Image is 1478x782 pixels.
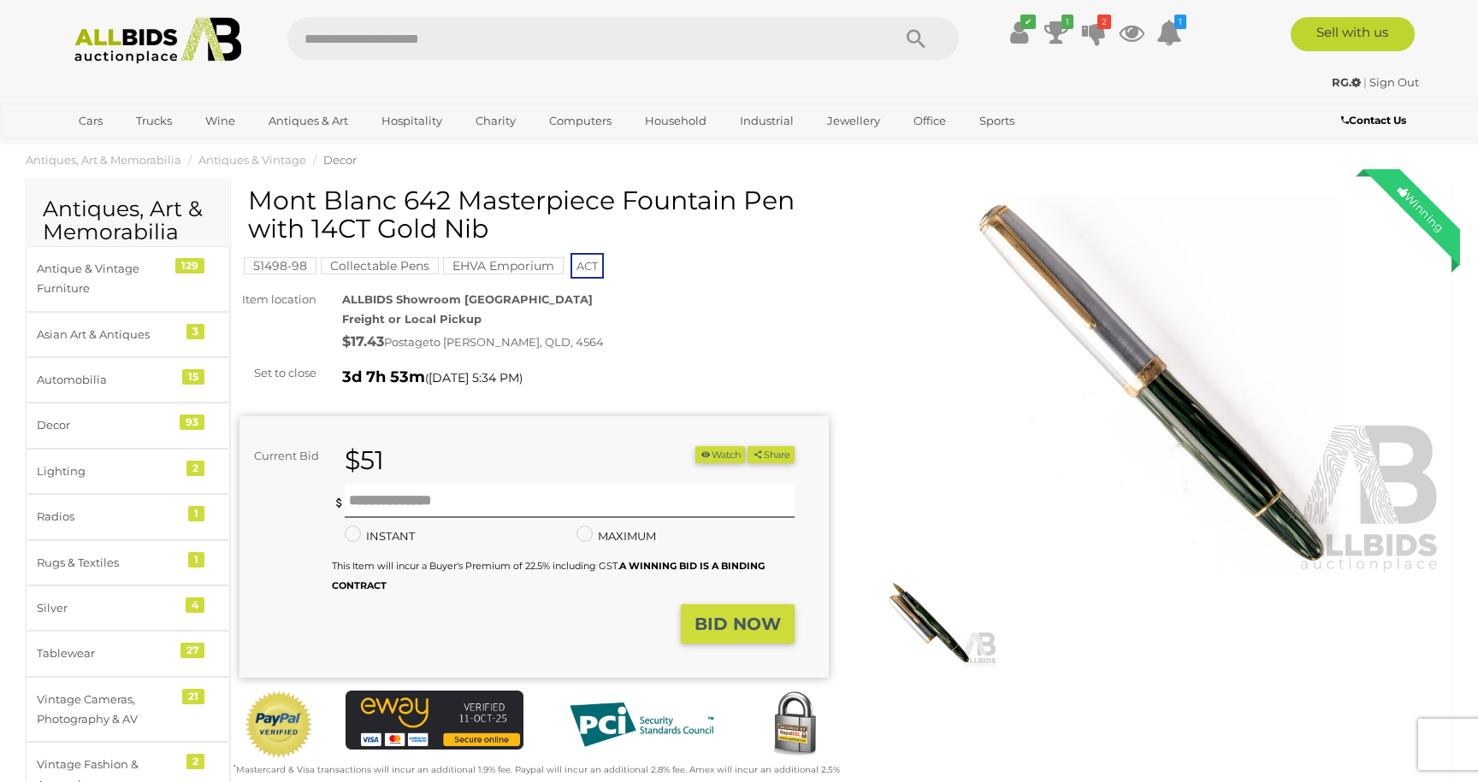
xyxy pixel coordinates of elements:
[186,324,204,339] div: 3
[576,526,656,546] label: MAXIMUM
[695,446,745,464] li: Watch this item
[43,197,213,244] h2: Antiques, Art & Memorabilia
[37,462,178,481] div: Lighting
[1332,75,1361,89] strong: RG.
[1081,17,1107,48] a: 2
[1006,17,1032,48] a: ✔
[68,107,114,135] a: Cars
[321,259,439,273] a: Collectable Pens
[182,369,204,385] div: 15
[186,597,204,613] div: 4
[188,552,204,567] div: 1
[859,579,997,668] img: Mont Blanc 642 Masterpiece Fountain Pen with 14CT Gold Nib
[244,259,316,273] a: 51498-98
[26,540,230,585] a: Rugs & Textiles 1
[37,598,178,618] div: Silver
[37,690,178,730] div: Vintage Cameras, Photography & AV
[1341,111,1410,130] a: Contact Us
[227,290,329,309] div: Item location
[1363,75,1367,89] span: |
[175,258,204,273] div: 129
[695,614,781,634] strong: BID NOW
[26,585,230,631] a: Silver 4
[538,107,623,135] a: Computers
[323,153,357,167] a: Decor
[227,363,329,383] div: Set to close
[37,325,178,344] div: Asian Art & Antiques
[968,107,1026,135] a: Sports
[342,312,482,326] strong: Freight or Local Pickup
[180,415,204,430] div: 93
[1156,17,1182,48] a: 1
[425,371,523,385] span: ( )
[1020,15,1036,29] i: ✔
[1369,75,1419,89] a: Sign Out
[464,107,527,135] a: Charity
[345,444,384,476] strong: $51
[26,677,230,743] a: Vintage Cameras, Photography & AV 21
[26,153,181,167] a: Antiques, Art & Memorabilia
[342,367,425,386] strong: 3d 7h 53m
[37,370,178,390] div: Automobilia
[37,259,178,299] div: Antique & Vintage Furniture
[342,292,593,306] strong: ALLBIDS Showroom [GEOGRAPHIC_DATA]
[342,333,384,350] strong: $17.43
[854,195,1444,574] img: Mont Blanc 642 Masterpiece Fountain Pen with 14CT Gold Nib
[26,494,230,539] a: Radios 1
[198,153,306,167] a: Antiques & Vintage
[26,246,230,312] a: Antique & Vintage Furniture 129
[26,449,230,494] a: Lighting 2
[902,107,957,135] a: Office
[345,526,415,546] label: INSTANT
[65,17,251,64] img: Allbids.com.au
[873,17,959,60] button: Search
[26,403,230,448] a: Decor 93
[429,335,604,349] span: to [PERSON_NAME], QLD, 4564
[429,370,519,385] span: [DATE] 5:34 PM
[729,107,805,135] a: Industrial
[321,257,439,274] mark: Collectable Pens
[244,691,314,759] img: Official PayPal Seal
[370,107,453,135] a: Hospitality
[257,107,359,135] a: Antiques & Art
[37,644,178,663] div: Tablewear
[248,186,825,243] h1: Mont Blanc 642 Masterpiece Fountain Pen with 14CT Gold Nib
[342,330,829,355] div: Postage
[443,257,564,274] mark: EHVA Emporium
[182,689,204,704] div: 21
[26,357,230,403] a: Automobilia 15
[180,643,204,658] div: 27
[1174,15,1186,29] i: 1
[332,560,765,591] small: This Item will incur a Buyer's Premium of 22.5% including GST.
[125,107,183,135] a: Trucks
[37,553,178,573] div: Rugs & Textiles
[186,461,204,476] div: 2
[1341,114,1406,126] b: Contact Us
[194,107,246,135] a: Wine
[1381,169,1460,248] div: Winning
[695,446,745,464] button: Watch
[1043,17,1069,48] a: 1
[26,312,230,357] a: Asian Art & Antiques 3
[37,415,178,435] div: Decor
[1332,75,1363,89] a: RG.
[1061,15,1073,29] i: 1
[634,107,718,135] a: Household
[760,691,829,759] img: Secured by Rapid SSL
[816,107,891,135] a: Jewellery
[681,604,795,644] button: BID NOW
[244,257,316,274] mark: 51498-98
[1291,17,1415,51] a: Sell with us
[346,691,523,750] img: eWAY Payment Gateway
[443,259,564,273] a: EHVA Emporium
[37,507,178,526] div: Radios
[188,506,204,521] div: 1
[26,631,230,676] a: Tablewear 27
[186,754,204,769] div: 2
[748,446,795,464] button: Share
[556,691,727,759] img: PCI DSS compliant
[239,446,332,466] div: Current Bid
